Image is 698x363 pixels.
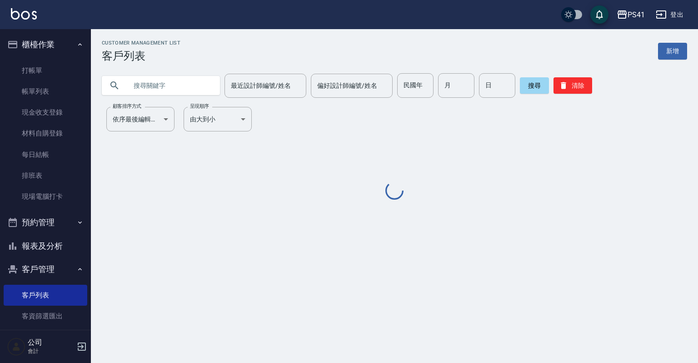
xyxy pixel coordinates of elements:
[7,338,25,356] img: Person
[4,123,87,144] a: 材料自購登錄
[190,103,209,110] label: 呈現順序
[4,102,87,123] a: 現金收支登錄
[11,8,37,20] img: Logo
[184,107,252,131] div: 由大到小
[628,9,645,20] div: PS41
[4,257,87,281] button: 客戶管理
[106,107,174,131] div: 依序最後編輯時間
[4,33,87,56] button: 櫃檯作業
[4,327,87,348] a: 卡券管理
[113,103,141,110] label: 顧客排序方式
[4,234,87,258] button: 報表及分析
[658,43,687,60] a: 新增
[4,306,87,327] a: 客資篩選匯出
[4,60,87,81] a: 打帳單
[4,211,87,234] button: 預約管理
[652,6,687,23] button: 登出
[28,347,74,355] p: 會計
[590,5,608,24] button: save
[4,144,87,165] a: 每日結帳
[553,77,592,94] button: 清除
[127,73,213,98] input: 搜尋關鍵字
[4,165,87,186] a: 排班表
[102,50,180,62] h3: 客戶列表
[4,285,87,306] a: 客戶列表
[102,40,180,46] h2: Customer Management List
[28,338,74,347] h5: 公司
[613,5,648,24] button: PS41
[4,81,87,102] a: 帳單列表
[520,77,549,94] button: 搜尋
[4,186,87,207] a: 現場電腦打卡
